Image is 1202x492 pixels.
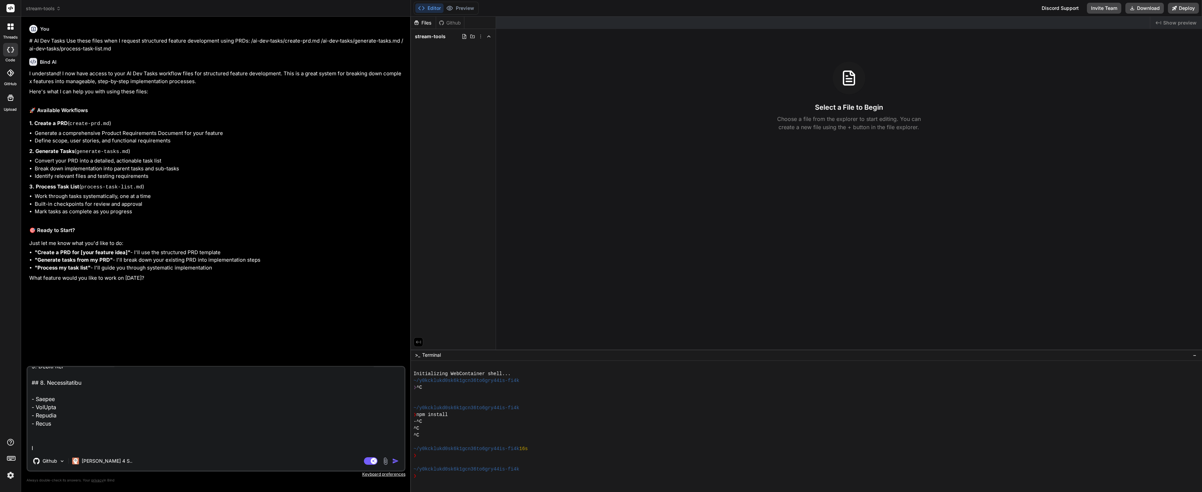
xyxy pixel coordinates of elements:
[35,172,404,180] li: Identify relevant files and testing requirements
[4,107,17,112] label: Upload
[773,115,925,131] p: Choose a file from the explorer to start editing. You can create a new file using the + button in...
[35,137,404,145] li: Define scope, user stories, and functional requirements
[415,352,420,358] span: >_
[72,458,79,464] img: Claude 4 Sonnet
[35,193,404,200] li: Work through tasks systematically, one at a time
[29,107,404,114] h2: 🚀 Available Workflows
[29,37,404,52] p: # AI Dev Tasks Use these files when I request structured feature development using PRDs: /ai-dev-...
[69,121,109,127] code: create-prd.md
[35,249,404,257] li: - I'll use the structured PRD template
[29,227,404,234] h2: 🎯 Ready to Start?
[35,157,404,165] li: Convert your PRD into a detailed, actionable task list
[414,432,419,439] span: ^C
[422,352,441,358] span: Terminal
[414,411,416,418] span: ❯
[1191,350,1198,360] button: −
[27,477,405,483] p: Always double-check its answers. Your in Bind
[414,384,416,391] span: ❯
[59,458,65,464] img: Pick Models
[26,5,61,12] span: stream-tools
[35,129,404,137] li: Generate a comprehensive Product Requirements Document for your feature
[43,458,57,464] p: Github
[414,445,519,452] span: ~/y0kcklukd0sk6k1gcn36to6gry44is-fi4k
[6,57,15,63] label: code
[414,418,422,425] span: -^C
[415,3,444,13] button: Editor
[81,184,142,190] code: process-task-list.md
[392,458,399,464] img: icon
[35,165,404,173] li: Break down implementation into parent tasks and sub-tasks
[29,240,404,247] p: Just let me know what you'd like to do:
[415,33,446,40] span: stream-tools
[29,183,79,190] strong: 3. Process Task List
[414,377,519,384] span: ~/y0kcklukd0sk6k1gcn36to6gry44is-fi4k
[382,457,389,465] img: attachment
[1168,3,1199,14] button: Deploy
[35,200,404,208] li: Built-in checkpoints for review and approval
[1193,352,1197,358] span: −
[815,103,883,112] h3: Select a File to Begin
[29,183,404,191] p: ( )
[82,458,132,464] p: [PERSON_NAME] 4 S..
[35,256,404,264] li: - I'll break down your existing PRD into implementation steps
[91,478,103,482] span: privacy
[1125,3,1164,14] button: Download
[3,34,18,40] label: threads
[27,472,405,477] p: Keyboard preferences
[76,149,128,155] code: generate-tasks.md
[35,257,113,263] strong: "Generate tasks from my PRD"
[411,19,436,26] div: Files
[416,384,422,391] span: ^C
[414,466,519,473] span: ~/y0kcklukd0sk6k1gcn36to6gry44is-fi4k
[414,473,416,479] span: ❯
[35,249,130,256] strong: "Create a PRD for [your feature idea]"
[35,264,404,272] li: - I'll guide you through systematic implementation
[1038,3,1083,14] div: Discord Support
[35,208,404,216] li: Mark tasks as complete as you progress
[414,425,419,432] span: ^C
[28,367,404,451] textarea: # Loremip Dolorsitamet Consecte: AdipisCingel - Sed Doe-te-Inc Utlabore Etdolor ## 4. Magnaaliqua...
[29,70,404,85] p: I understand! I now have access to your AI Dev Tasks workflow files for structured feature develo...
[1087,3,1121,14] button: Invite Team
[29,148,75,154] strong: 2. Generate Tasks
[29,120,404,128] p: ( )
[444,3,477,13] button: Preview
[416,411,448,418] span: npm install
[5,470,16,481] img: settings
[29,274,404,282] p: What feature would you like to work on [DATE]?
[414,370,511,377] span: Initializing WebContainer shell...
[29,120,68,126] strong: 1. Create a PRD
[29,148,404,156] p: ( )
[40,59,57,65] h6: Bind AI
[414,404,519,411] span: ~/y0kcklukd0sk6k1gcn36to6gry44is-fi4k
[436,19,464,26] div: Github
[29,88,404,96] p: Here's what I can help you with using these files:
[40,26,49,32] h6: You
[1163,19,1197,26] span: Show preview
[414,452,416,459] span: ❯
[4,81,17,87] label: GitHub
[519,445,528,452] span: 16s
[35,264,91,271] strong: "Process my task list"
